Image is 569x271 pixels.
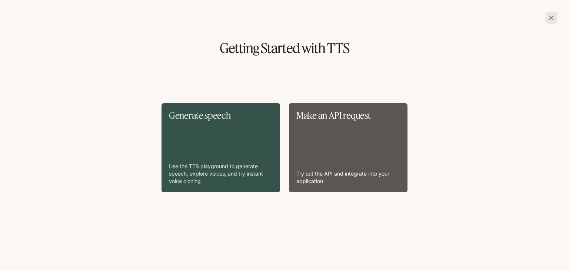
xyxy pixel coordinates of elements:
a: Generate speechUse the TTS playground to generate speech, explore voices, and try instant voice c... [162,103,280,192]
a: Make an API requestTry out the API and integrate into your application [289,103,407,192]
p: Make an API request [296,111,400,120]
p: Generate speech [169,111,273,120]
p: Try out the API and integrate into your application [296,170,400,185]
p: Use the TTS playground to generate speech, explore voices, and try instant voice cloning [169,163,273,185]
h1: Getting Started with TTS [12,42,557,55]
